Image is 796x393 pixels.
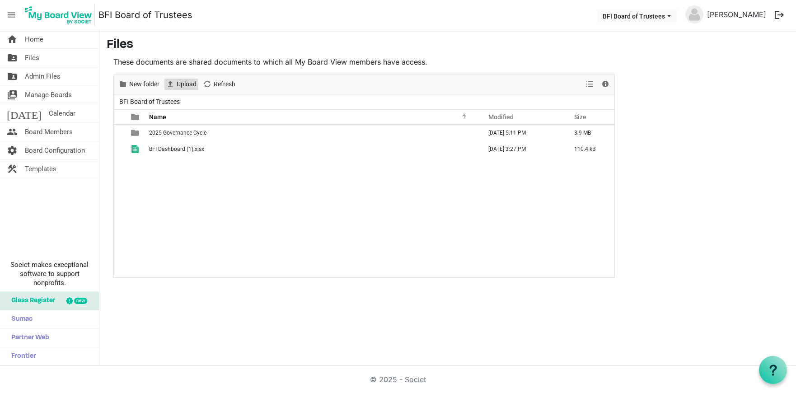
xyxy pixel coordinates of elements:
span: Files [25,49,39,67]
span: Glass Register [7,292,55,310]
span: construction [7,160,18,178]
div: View [582,75,598,94]
a: My Board View Logo [22,4,98,26]
span: Board Configuration [25,141,85,159]
button: BFI Board of Trustees dropdownbutton [597,9,677,22]
button: View dropdownbutton [584,79,595,90]
img: My Board View Logo [22,4,95,26]
div: Upload [163,75,200,94]
span: Partner Web [7,329,49,347]
a: BFI Board of Trustees [98,6,192,24]
td: checkbox [114,125,126,141]
button: logout [770,5,789,24]
span: [DATE] [7,104,42,122]
span: settings [7,141,18,159]
div: Details [598,75,613,94]
span: switch_account [7,86,18,104]
h3: Files [107,37,789,53]
p: These documents are shared documents to which all My Board View members have access. [113,56,615,67]
button: Upload [164,79,198,90]
td: is template cell column header type [126,141,146,157]
span: Calendar [49,104,75,122]
td: checkbox [114,141,126,157]
div: new [74,298,87,304]
span: Manage Boards [25,86,72,104]
span: Societ makes exceptional software to support nonprofits. [4,260,95,287]
span: folder_shared [7,67,18,85]
td: September 19, 2025 3:27 PM column header Modified [479,141,565,157]
span: menu [3,6,20,23]
span: Board Members [25,123,73,141]
a: © 2025 - Societ [370,375,426,384]
td: 110.4 kB is template cell column header Size [565,141,614,157]
button: New folder [117,79,161,90]
img: no-profile-picture.svg [685,5,703,23]
span: folder_shared [7,49,18,67]
span: Sumac [7,310,33,328]
div: New folder [115,75,163,94]
span: Home [25,30,43,48]
span: Name [149,113,166,121]
span: BFI Dashboard (1).xlsx [149,146,204,152]
div: Refresh [200,75,239,94]
span: New folder [128,79,160,90]
button: Details [599,79,612,90]
td: is template cell column header type [126,125,146,141]
span: Admin Files [25,67,61,85]
button: Refresh [201,79,237,90]
span: Frontier [7,347,36,365]
span: Size [574,113,586,121]
span: people [7,123,18,141]
td: 3.9 MB is template cell column header Size [565,125,614,141]
td: BFI Dashboard (1).xlsx is template cell column header Name [146,141,479,157]
span: Refresh [213,79,236,90]
span: Upload [176,79,197,90]
span: BFI Board of Trustees [117,96,182,108]
span: 2025 Governance Cycle [149,130,206,136]
span: Modified [488,113,514,121]
td: September 24, 2025 5:11 PM column header Modified [479,125,565,141]
span: home [7,30,18,48]
td: 2025 Governance Cycle is template cell column header Name [146,125,479,141]
span: Templates [25,160,56,178]
a: [PERSON_NAME] [703,5,770,23]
